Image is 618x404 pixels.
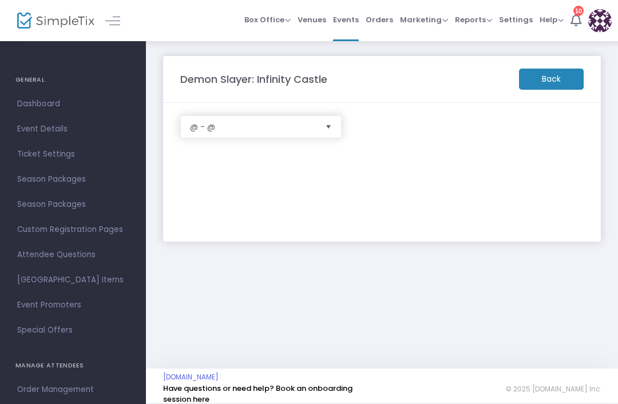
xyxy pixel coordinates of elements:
span: Settings [499,5,533,34]
span: © 2025 [DOMAIN_NAME] Inc. [506,385,601,394]
span: Reports [455,14,492,25]
span: Orders [366,5,393,34]
iframe: seating chart [180,143,584,229]
button: Select [320,116,336,138]
span: Attendee Questions [17,247,129,262]
div: 10 [573,6,584,16]
m-panel-title: Demon Slayer: Infinity Castle [180,71,327,87]
span: Season Packages [17,197,129,212]
span: Event Details [17,122,129,137]
h4: MANAGE ATTENDEES [15,354,130,377]
span: Season Packages [17,172,129,187]
span: Box Office [244,14,291,25]
span: Dashboard [17,97,129,111]
span: Special Offers [17,323,129,338]
span: Venues [298,5,326,34]
span: Ticket Settings [17,147,129,162]
span: Help [540,14,564,25]
m-button: Back [519,69,584,90]
span: @ - @ [190,121,316,133]
h4: GENERAL [15,69,130,91]
a: [DOMAIN_NAME] [163,373,219,382]
span: Events [333,5,359,34]
span: Marketing [400,14,448,25]
span: Event Promoters [17,298,129,313]
span: Order Management [17,382,129,397]
span: Custom Registration Pages [17,222,129,237]
span: [GEOGRAPHIC_DATA] Items [17,273,129,287]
